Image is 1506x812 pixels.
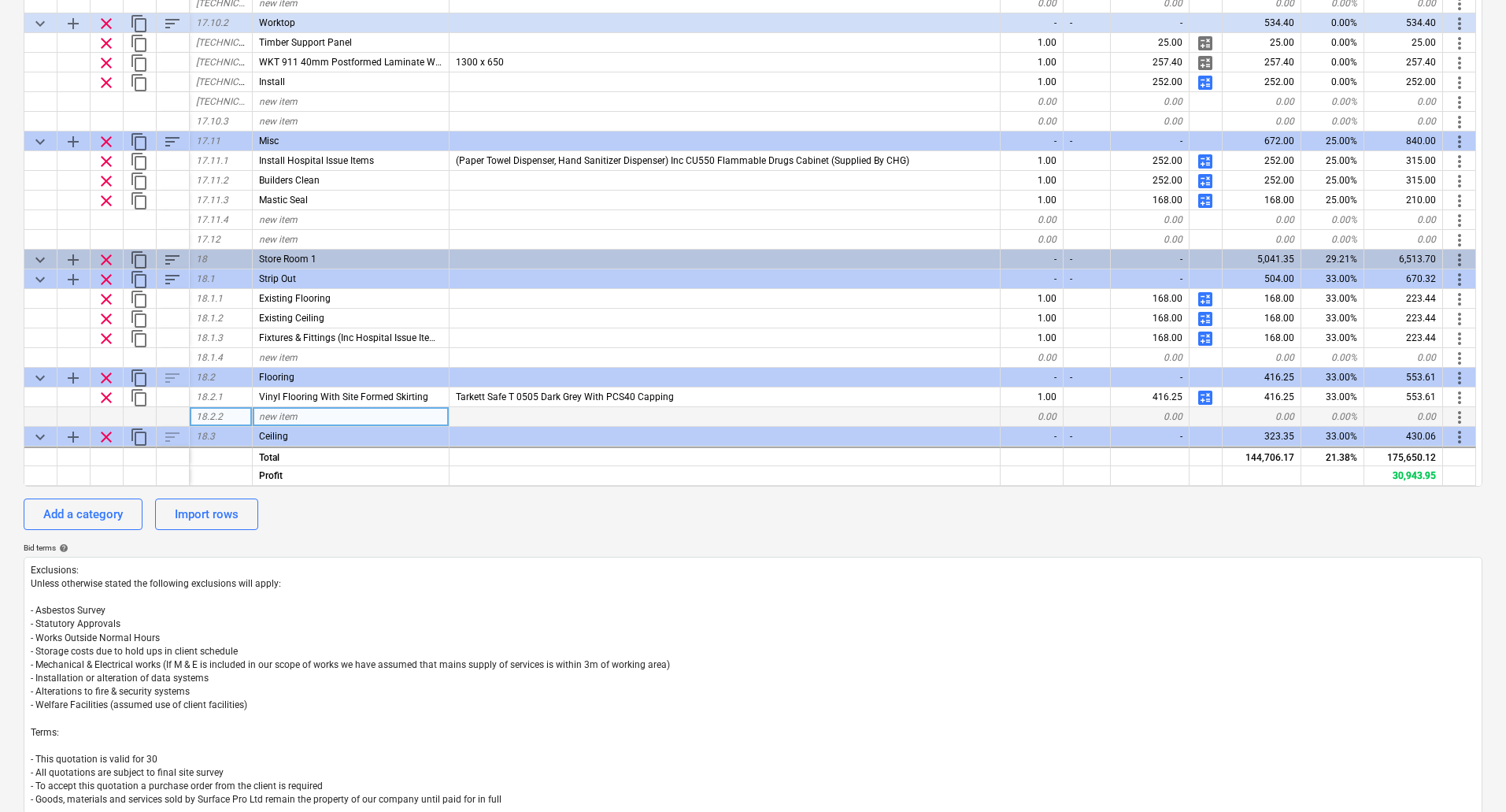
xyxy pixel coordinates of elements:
[1301,53,1364,72] div: 0.00%
[1223,328,1301,348] div: 168.00
[196,313,223,324] span: 18.1.2
[1450,369,1469,387] span: More actions
[1223,132,1301,151] div: 672.00
[259,372,294,383] span: Flooring
[1223,446,1301,465] div: 144,706.17
[1364,446,1443,465] div: 175,650.12
[1223,309,1301,328] div: 168.00
[259,37,352,48] span: Timber Support Panel
[130,329,149,348] span: Duplicate row
[97,310,116,328] span: Remove row
[24,499,142,530] button: Add a category
[253,465,450,485] div: Profit
[1223,387,1301,407] div: 416.25
[130,73,149,92] span: Duplicate row
[1301,171,1364,191] div: 25.00%
[163,132,182,151] span: Sort rows within category
[259,293,331,304] span: Existing Flooring
[1301,387,1364,407] div: 33.00%
[259,431,288,442] span: Ceiling
[259,76,285,87] span: Install
[259,96,298,107] span: new item
[1301,446,1364,465] div: 21.38%
[196,372,215,383] span: 18.2
[1364,250,1443,269] div: 6,513.70
[259,116,298,127] span: new item
[1223,368,1301,387] div: 416.25
[31,250,50,269] span: Collapse category
[1223,13,1301,33] div: 534.40
[31,428,50,447] span: Collapse category
[1001,132,1064,151] div: -
[196,411,223,422] span: 18.2.2
[1301,348,1364,368] div: 0.00%
[1301,33,1364,53] div: 0.00%
[1111,210,1190,230] div: 0.00
[163,250,182,269] span: Sort rows within category
[1196,172,1215,191] span: Manage detailed breakdown for the row
[1196,329,1215,348] span: Manage detailed breakdown for the row
[1111,250,1190,269] div: -
[1223,191,1301,210] div: 168.00
[259,313,324,324] span: Existing Ceiling
[196,293,223,304] span: 18.1.1
[1064,132,1111,151] div: -
[97,428,116,447] span: Remove row
[1111,368,1190,387] div: -
[1001,250,1064,269] div: -
[1364,368,1443,387] div: 553.61
[196,76,265,87] span: [TECHNICAL_ID]
[1450,428,1469,447] span: More actions
[196,96,265,107] span: [TECHNICAL_ID]
[1301,328,1364,348] div: 33.00%
[1111,112,1190,132] div: 0.00
[196,273,215,284] span: 18.1
[1450,290,1469,309] span: More actions
[259,332,527,343] span: Fixtures & Fittings (Inc Hospital Issue Items - Retain If Required)
[130,191,149,210] span: Duplicate row
[1111,269,1190,289] div: -
[97,14,116,33] span: Remove row
[1450,93,1469,112] span: More actions
[1111,328,1190,348] div: 168.00
[1301,427,1364,447] div: 33.00%
[1450,34,1469,53] span: More actions
[196,254,207,265] span: 18
[196,155,228,166] span: 17.11.1
[259,175,320,186] span: Builders Clean
[1223,289,1301,309] div: 168.00
[1223,151,1301,171] div: 252.00
[1223,72,1301,92] div: 252.00
[1301,309,1364,328] div: 33.00%
[130,34,149,53] span: Duplicate row
[1064,250,1111,269] div: -
[1196,290,1215,309] span: Manage detailed breakdown for the row
[196,195,228,206] span: 17.11.3
[130,152,149,171] span: Duplicate row
[196,332,223,343] span: 18.1.3
[259,17,295,28] span: Worktop
[259,234,298,245] span: new item
[259,273,296,284] span: Strip Out
[253,446,450,465] div: Total
[1450,270,1469,289] span: More actions
[64,14,83,33] span: Add sub category to row
[1001,72,1064,92] div: 1.00
[64,428,83,447] span: Add sub category to row
[1364,92,1443,112] div: 0.00
[1001,33,1064,53] div: 1.00
[1364,13,1443,33] div: 534.40
[1223,53,1301,72] div: 257.40
[259,254,316,265] span: Store Room 1
[1450,211,1469,230] span: More actions
[1450,14,1469,33] span: More actions
[1364,191,1443,210] div: 210.00
[1301,368,1364,387] div: 33.00%
[1064,269,1111,289] div: -
[1111,151,1190,171] div: 252.00
[1450,113,1469,132] span: More actions
[1450,250,1469,269] span: More actions
[1301,269,1364,289] div: 33.00%
[1450,231,1469,250] span: More actions
[1450,191,1469,210] span: More actions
